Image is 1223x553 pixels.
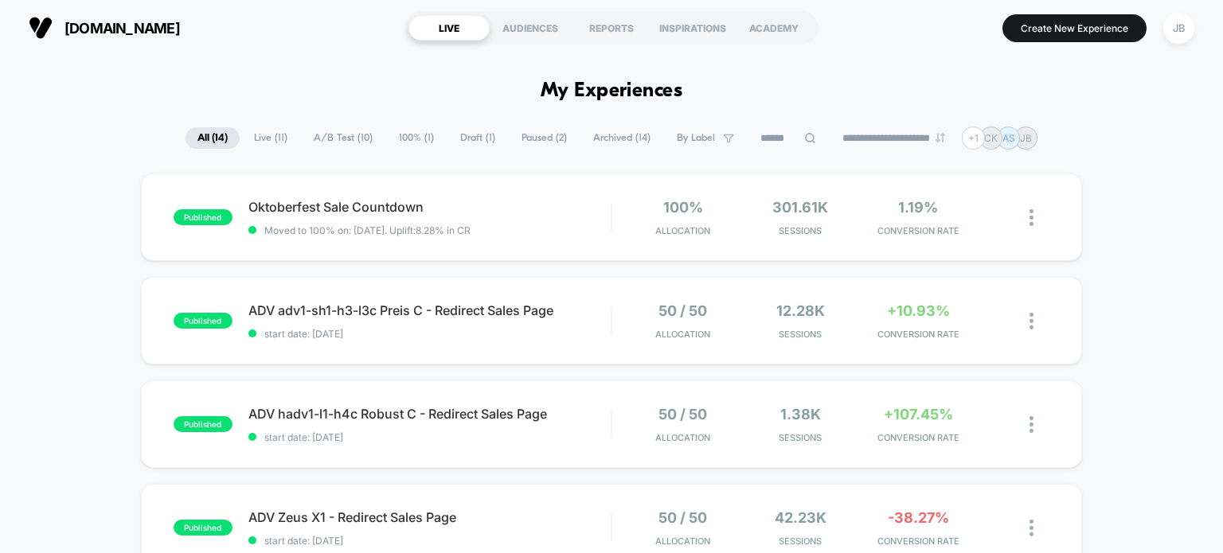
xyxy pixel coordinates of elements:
[1002,14,1147,42] button: Create New Experience
[242,127,299,149] span: Live ( 11 )
[510,127,579,149] span: Paused ( 2 )
[745,329,855,340] span: Sessions
[863,329,973,340] span: CONVERSION RATE
[64,20,180,37] span: [DOMAIN_NAME]
[984,132,998,144] p: CK
[248,199,611,215] span: Oktoberfest Sale Countdown
[1030,313,1033,329] img: close
[936,133,945,142] img: end
[887,302,950,319] span: +10.93%
[655,329,710,340] span: Allocation
[248,328,611,340] span: start date: [DATE]
[186,127,240,149] span: All ( 14 )
[1159,12,1199,45] button: JB
[677,132,715,144] span: By Label
[248,509,611,525] span: ADV Zeus X1 - Redirect Sales Page
[658,509,707,526] span: 50 / 50
[174,520,232,535] span: published
[571,15,652,41] div: REPORTS
[745,432,855,443] span: Sessions
[541,80,683,103] h1: My Experiences
[1020,132,1032,144] p: JB
[962,127,985,150] div: + 1
[863,225,973,236] span: CONVERSION RATE
[884,406,953,423] span: +107.45%
[174,416,232,432] span: published
[248,535,611,547] span: start date: [DATE]
[658,406,707,423] span: 50 / 50
[663,199,703,216] span: 100%
[780,406,821,423] span: 1.38k
[581,127,662,149] span: Archived ( 14 )
[24,15,185,41] button: [DOMAIN_NAME]
[745,225,855,236] span: Sessions
[863,535,973,547] span: CONVERSION RATE
[248,406,611,422] span: ADV hadv1-l1-h4c Robust C - Redirect Sales Page
[174,313,232,329] span: published
[448,127,507,149] span: Draft ( 1 )
[387,127,446,149] span: 100% ( 1 )
[1002,132,1015,144] p: AS
[1030,520,1033,536] img: close
[658,302,707,319] span: 50 / 50
[655,535,710,547] span: Allocation
[29,16,53,40] img: Visually logo
[1030,209,1033,226] img: close
[1163,13,1194,44] div: JB
[772,199,828,216] span: 301.61k
[248,431,611,443] span: start date: [DATE]
[745,535,855,547] span: Sessions
[264,224,471,236] span: Moved to 100% on: [DATE] . Uplift: 8.28% in CR
[888,509,949,526] span: -38.27%
[655,432,710,443] span: Allocation
[1030,416,1033,433] img: close
[408,15,490,41] div: LIVE
[248,302,611,318] span: ADV adv1-sh1-h3-l3c Preis C - Redirect Sales Page
[652,15,733,41] div: INSPIRATIONS
[776,302,825,319] span: 12.28k
[733,15,815,41] div: ACADEMY
[302,127,385,149] span: A/B Test ( 10 )
[898,199,938,216] span: 1.19%
[490,15,571,41] div: AUDIENCES
[174,209,232,225] span: published
[863,432,973,443] span: CONVERSION RATE
[655,225,710,236] span: Allocation
[775,509,826,526] span: 42.23k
